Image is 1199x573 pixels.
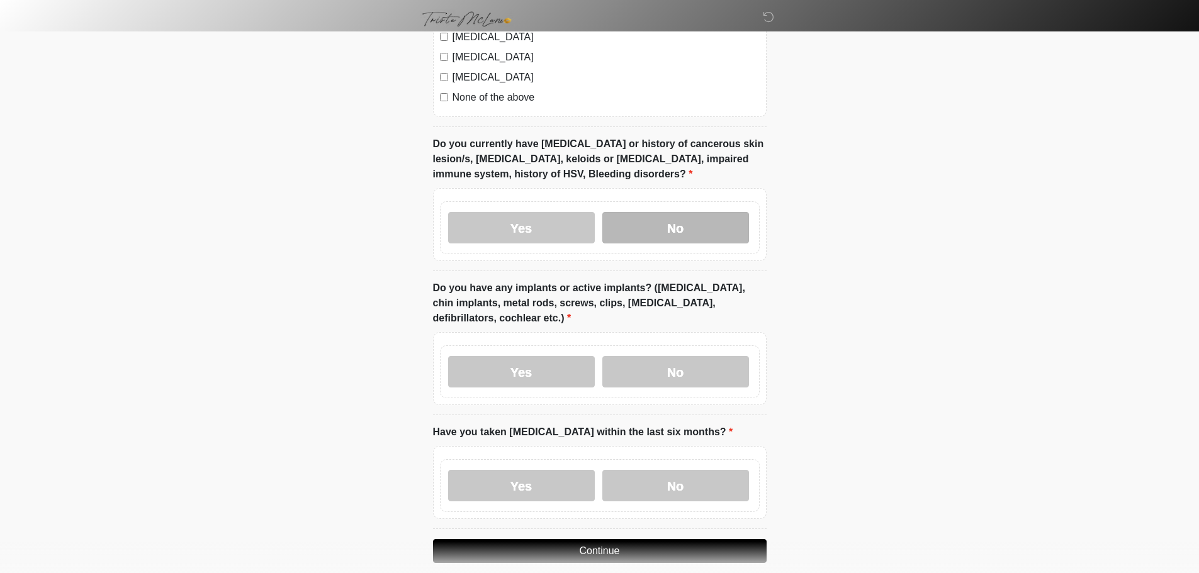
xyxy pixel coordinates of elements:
[440,73,448,81] input: [MEDICAL_DATA]
[602,470,749,501] label: No
[448,470,595,501] label: Yes
[453,70,760,85] label: [MEDICAL_DATA]
[448,356,595,387] label: Yes
[433,425,733,440] label: Have you taken [MEDICAL_DATA] within the last six months?
[448,212,595,243] label: Yes
[433,539,767,563] button: Continue
[440,93,448,101] input: None of the above
[602,212,749,243] label: No
[453,90,760,105] label: None of the above
[453,50,760,65] label: [MEDICAL_DATA]
[602,356,749,387] label: No
[420,9,514,29] img: Trista McLane Aesthetics Logo
[433,136,767,182] label: Do you currently have [MEDICAL_DATA] or history of cancerous skin lesion/s, [MEDICAL_DATA], keloi...
[433,281,767,326] label: Do you have any implants or active implants? ([MEDICAL_DATA], chin implants, metal rods, screws, ...
[440,53,448,61] input: [MEDICAL_DATA]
